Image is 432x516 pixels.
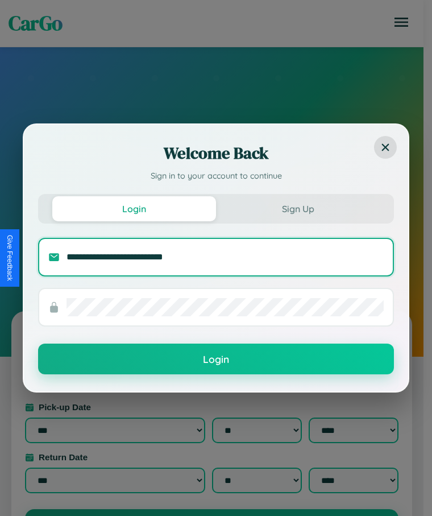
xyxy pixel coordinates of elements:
button: Login [38,344,394,374]
div: Give Feedback [6,235,14,281]
p: Sign in to your account to continue [38,170,394,183]
button: Sign Up [216,196,380,221]
button: Login [52,196,216,221]
h2: Welcome Back [38,142,394,164]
